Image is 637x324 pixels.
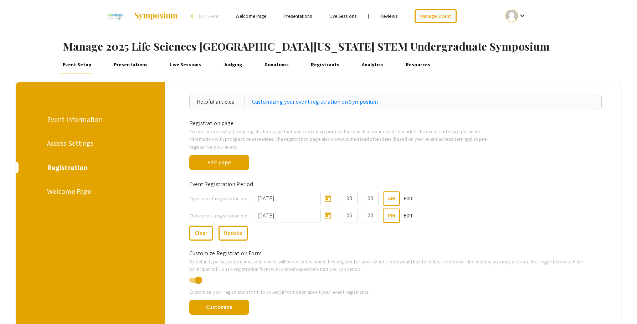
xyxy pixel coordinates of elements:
a: Live Sessions [168,56,202,73]
button: Open calendar [321,191,335,206]
button: Update [219,226,248,241]
button: Customize [189,300,249,315]
div: Access Settings [47,138,132,149]
button: Open calendar [321,209,335,223]
iframe: Chat [5,292,30,319]
img: 2025 Life Sciences South Florida STEM Undergraduate Symposium [103,7,127,25]
mat-icon: Expand account dropdown [518,11,526,20]
div: Registration page [184,119,607,128]
a: Event Setup [61,56,93,73]
p: Customize your registration form to collect information about your event registrants. [189,288,602,296]
a: Registrants [309,56,341,73]
div: arrow_back_ios [191,14,195,18]
li: | [365,13,372,19]
a: Presentations [112,56,149,73]
input: Hours [341,209,358,222]
a: Presentations [283,13,312,19]
button: Edit page [189,155,249,170]
a: Customizing your event registration on Symposium [252,98,378,106]
label: Open event registration on: [189,195,247,202]
div: Event Registration Period [184,180,607,189]
h1: Manage 2025 Life Sciences [GEOGRAPHIC_DATA][US_STATE] STEM Undergraduate Symposium [63,40,637,53]
label: Close event registration on: [189,212,247,220]
img: Symposium by ForagerOne [134,12,178,20]
p: Create an externally-facing registration page that you can put up prior to the launch of your eve... [189,128,496,151]
a: 2025 Life Sciences South Florida STEM Undergraduate Symposium [103,7,179,25]
button: PM [383,209,400,223]
a: Resources [404,56,432,73]
div: Helpful articles [197,98,245,106]
p: EDT [404,194,413,203]
div: : [358,211,362,220]
div: : [358,194,362,203]
a: Reviews [380,13,397,19]
button: Clear [189,226,213,241]
button: AM [383,191,400,206]
span: Exit Event [199,13,219,19]
p: By default, participants names and emails will be collected when they register for your event. If... [189,258,602,273]
div: Welcome Page [47,186,132,197]
p: EDT [404,211,413,220]
input: Minutes [362,209,379,222]
button: Expand account dropdown [498,8,534,24]
div: Event Information [47,114,132,125]
a: Welcome Page [236,13,266,19]
input: Minutes [362,192,379,205]
a: Judging [222,56,244,73]
div: Customize Registration Form [184,249,607,258]
a: Analytics [360,56,385,73]
div: Registration [47,162,132,173]
input: Hours [341,192,358,205]
a: Manage Event [415,9,457,23]
a: Donations [263,56,290,73]
a: Live Sessions [329,13,356,19]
